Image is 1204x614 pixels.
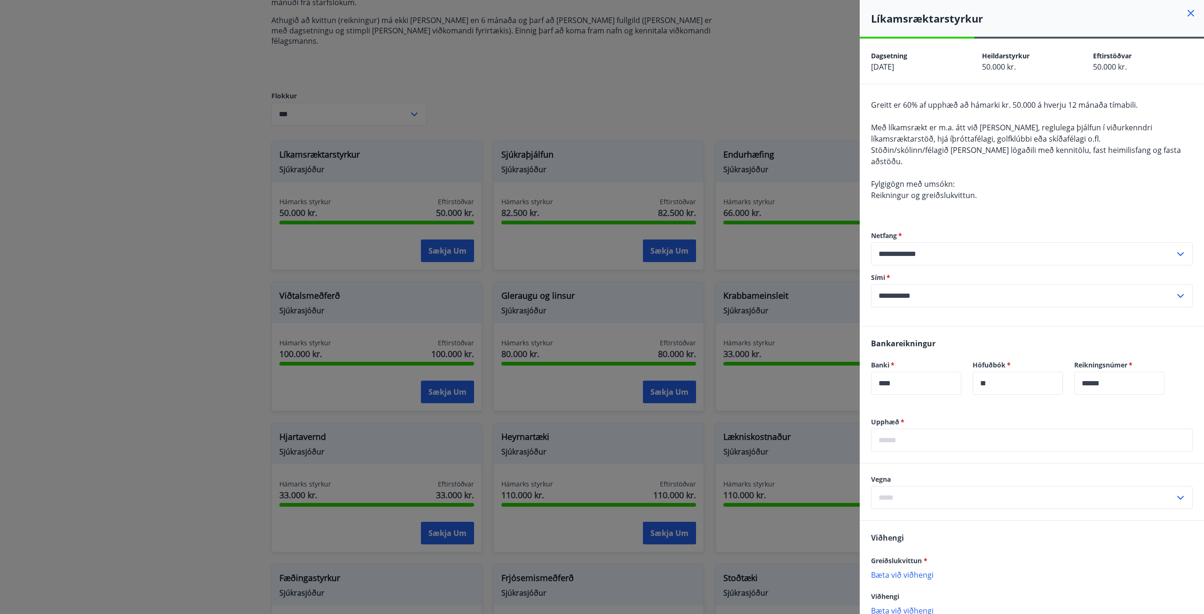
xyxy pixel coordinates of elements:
label: Sími [871,273,1193,282]
span: Greiðslukvittun [871,556,927,565]
span: Viðhengi [871,592,899,601]
span: Bankareikningur [871,338,935,349]
label: Upphæð [871,417,1193,427]
span: Með líkamsrækt er m.a. átt við [PERSON_NAME], reglulega þjálfun í viðurkenndri líkamsræktarstöð, ... [871,122,1152,144]
p: Bæta við viðhengi [871,570,1193,579]
span: Heildarstyrkur [982,51,1030,60]
span: Greitt er 60% af upphæð að hámarki kr. 50.000 á hverju 12 mánaða tímabili. [871,100,1138,110]
span: 50.000 kr. [982,62,1016,72]
span: Dagsetning [871,51,907,60]
div: Upphæð [871,429,1193,452]
span: Viðhengi [871,533,904,543]
span: 50.000 kr. [1093,62,1127,72]
label: Höfuðbók [973,360,1063,370]
span: Fylgigögn með umsókn: [871,179,955,189]
span: Reikningur og greiðslukvittun. [871,190,977,200]
h4: Líkamsræktarstyrkur [871,11,1204,25]
label: Banki [871,360,961,370]
span: Stöðin/skólinn/félagið [PERSON_NAME] lögaðili með kennitölu, fast heimilisfang og fasta aðstöðu. [871,145,1181,167]
label: Reikningsnúmer [1074,360,1164,370]
label: Netfang [871,231,1193,240]
span: Eftirstöðvar [1093,51,1132,60]
label: Vegna [871,475,1193,484]
span: [DATE] [871,62,894,72]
